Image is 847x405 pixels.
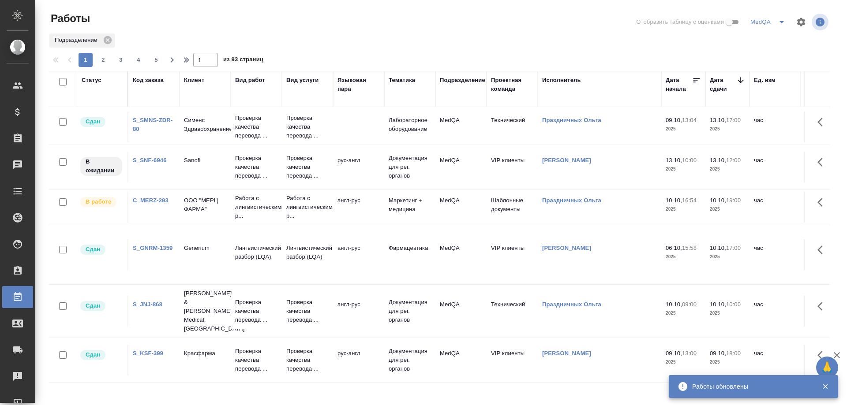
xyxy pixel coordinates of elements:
[389,244,431,253] p: Фармацевтика
[86,350,100,359] p: Сдан
[333,345,384,375] td: рус-англ
[666,350,682,357] p: 09.10,
[710,157,726,163] p: 13.10,
[79,116,123,128] div: Менеджер проверил работу исполнителя, передает ее на следующий этап
[710,76,736,93] div: Дата сдачи
[801,345,845,375] td: 1
[55,36,100,45] p: Подразделение
[333,296,384,327] td: англ-рус
[286,76,319,85] div: Вид услуги
[333,152,384,182] td: рус-англ
[710,309,745,318] p: 2025
[750,192,801,223] td: час
[666,125,701,134] p: 2025
[812,111,833,133] button: Здесь прячутся важные кнопки
[682,117,697,123] p: 13:04
[286,114,329,140] p: Проверка качества перевода ...
[184,244,226,253] p: Generium
[801,152,845,182] td: 1
[666,197,682,204] p: 10.10,
[79,349,123,361] div: Менеджер проверил работу исполнителя, передает ее на следующий этап
[333,239,384,270] td: англ-рус
[816,357,838,379] button: 🙏
[487,192,538,223] td: Шаблонные документы
[754,76,776,85] div: Ед. изм
[131,56,146,64] span: 4
[435,192,487,223] td: MedQA
[235,298,277,324] p: Проверка качества перевода ...
[184,289,226,333] p: [PERSON_NAME] & [PERSON_NAME] Medical, [GEOGRAPHIC_DATA]
[692,382,809,391] div: Работы обновлены
[682,350,697,357] p: 13:00
[710,253,745,261] p: 2025
[149,53,163,67] button: 5
[542,350,591,357] a: [PERSON_NAME]
[389,116,431,134] p: Лабораторное оборудование
[710,165,745,174] p: 2025
[487,239,538,270] td: VIP клиенты
[726,197,741,204] p: 19:00
[487,111,538,142] td: Технический
[726,301,741,308] p: 10:00
[435,111,487,142] td: MedQA
[235,114,277,140] p: Проверка качества перевода ...
[49,11,90,26] span: Работы
[816,383,834,390] button: Закрыть
[82,76,101,85] div: Статус
[710,197,726,204] p: 10.10,
[184,156,226,165] p: Sanofi
[666,165,701,174] p: 2025
[750,239,801,270] td: час
[542,197,601,204] a: Праздничных Ольга
[133,301,162,308] a: S_JNJ-868
[79,156,123,177] div: Исполнитель назначен, приступать к работе пока рано
[812,345,833,366] button: Здесь прячутся важные кнопки
[820,358,835,377] span: 🙏
[435,296,487,327] td: MedQA
[491,76,533,93] div: Проектная команда
[389,196,431,214] p: Маркетинг + медицина
[86,245,100,254] p: Сдан
[133,117,172,132] a: S_SMNS-ZDR-80
[726,245,741,251] p: 17:00
[235,154,277,180] p: Проверка качества перевода ...
[666,245,682,251] p: 06.10,
[114,53,128,67] button: 3
[184,196,226,214] p: ООО "МЕРЦ ФАРМА"
[682,301,697,308] p: 09:00
[710,117,726,123] p: 13.10,
[750,345,801,375] td: час
[666,205,701,214] p: 2025
[487,152,538,182] td: VIP клиенты
[435,152,487,182] td: MedQA
[133,197,169,204] a: C_MERZ-293
[750,152,801,182] td: час
[791,11,812,33] span: Настроить таблицу
[184,116,226,134] p: Сименс Здравоохранение
[96,53,110,67] button: 2
[750,111,801,142] td: час
[86,157,117,175] p: В ожидании
[133,157,167,163] a: S_SNF-6946
[133,350,163,357] a: S_KSF-399
[114,56,128,64] span: 3
[710,301,726,308] p: 10.10,
[666,117,682,123] p: 09.10,
[812,14,830,30] span: Посмотреть информацию
[710,358,745,367] p: 2025
[286,194,329,220] p: Работа с лингвистическими р...
[389,76,415,85] div: Тематика
[801,296,845,327] td: 1
[149,56,163,64] span: 5
[487,345,538,375] td: VIP клиенты
[710,350,726,357] p: 09.10,
[812,192,833,213] button: Здесь прячутся важные кнопки
[235,347,277,373] p: Проверка качества перевода ...
[726,117,741,123] p: 17:00
[710,125,745,134] p: 2025
[389,347,431,373] p: Документация для рег. органов
[666,309,701,318] p: 2025
[286,154,329,180] p: Проверка качества перевода ...
[286,244,329,261] p: Лингвистический разбор (LQA)
[487,296,538,327] td: Технический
